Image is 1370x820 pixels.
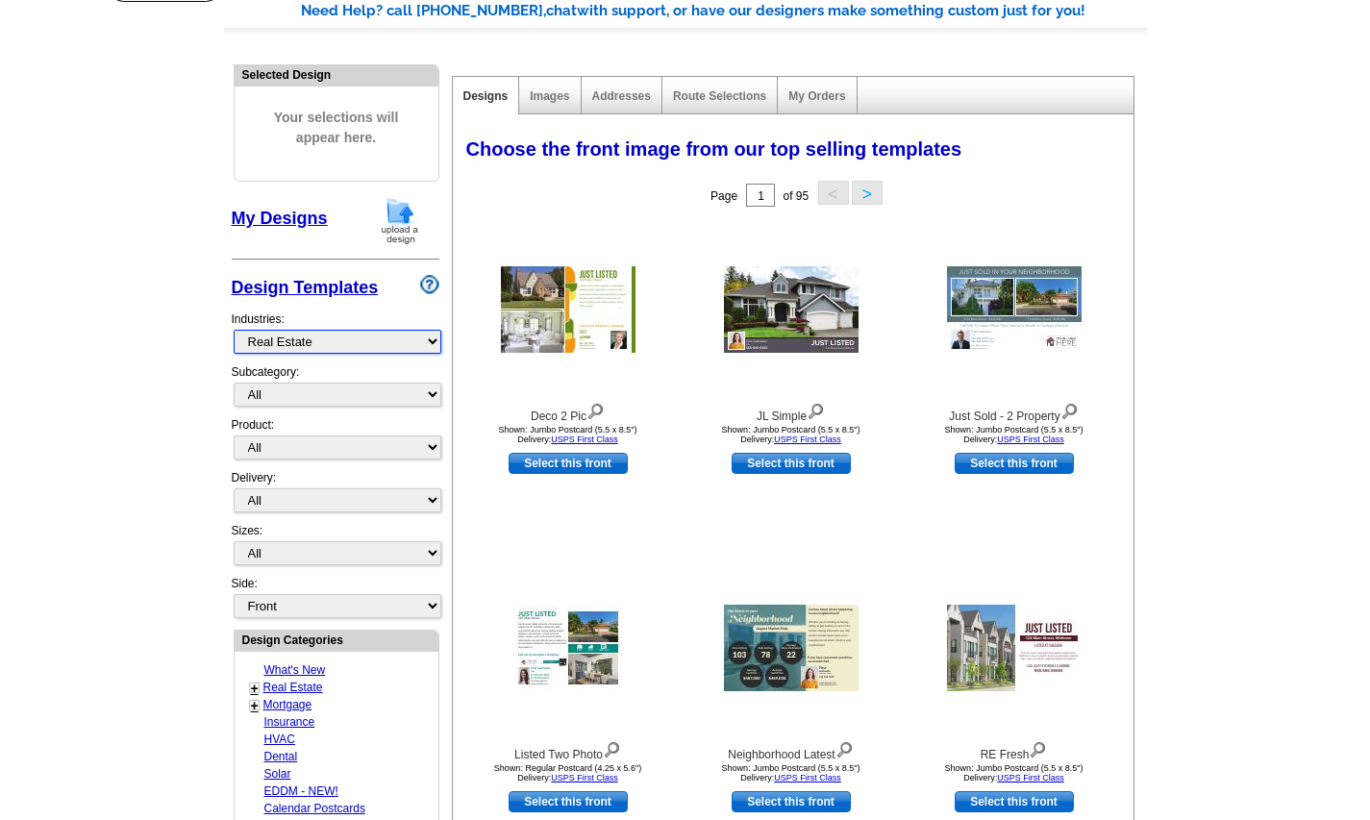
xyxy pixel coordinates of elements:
[463,89,509,103] a: Designs
[685,763,897,783] div: Shown: Jumbo Postcard (5.5 x 8.5") Delivery:
[263,698,312,711] a: Mortgage
[807,399,825,420] img: view design details
[264,750,298,763] a: Dental
[509,453,628,474] a: use this design
[264,802,365,815] a: Calendar Postcards
[462,399,674,425] div: Deco 2 Pic
[232,575,439,620] div: Side:
[264,715,315,729] a: Insurance
[955,453,1074,474] a: use this design
[835,737,854,758] img: view design details
[783,189,809,203] span: of 95
[551,773,618,783] a: USPS First Class
[818,181,849,205] button: <
[462,763,674,783] div: Shown: Regular Postcard (4.25 x 5.6") Delivery:
[235,631,438,649] div: Design Categories
[732,791,851,812] a: use this design
[232,416,439,469] div: Product:
[264,767,291,781] a: Solar
[263,681,323,694] a: Real Estate
[592,89,651,103] a: Addresses
[852,181,883,205] button: >
[513,607,623,689] img: Listed Two Photo
[685,425,897,444] div: Shown: Jumbo Postcard (5.5 x 8.5") Delivery:
[947,266,1082,353] img: Just Sold - 2 Property
[235,65,438,84] div: Selected Design
[724,605,859,691] img: Neighborhood Latest
[501,266,635,353] img: Deco 2 Pic
[909,425,1120,444] div: Shown: Jumbo Postcard (5.5 x 8.5") Delivery:
[546,2,577,19] span: chat
[774,773,841,783] a: USPS First Class
[251,698,259,713] a: +
[530,89,569,103] a: Images
[232,469,439,522] div: Delivery:
[603,737,621,758] img: view design details
[462,737,674,763] div: Listed Two Photo
[985,373,1370,820] iframe: LiveChat chat widget
[909,737,1120,763] div: RE Fresh
[251,681,259,696] a: +
[232,363,439,416] div: Subcategory:
[551,435,618,444] a: USPS First Class
[264,784,338,798] a: EDDM - NEW!
[264,733,295,746] a: HVAC
[375,196,425,245] img: upload-design
[232,278,379,297] a: Design Templates
[466,138,962,160] span: Choose the front image from our top selling templates
[249,88,424,167] span: Your selections will appear here.
[685,399,897,425] div: JL Simple
[732,453,851,474] a: use this design
[264,663,326,677] a: What's New
[947,605,1082,691] img: RE Fresh
[909,763,1120,783] div: Shown: Jumbo Postcard (5.5 x 8.5") Delivery:
[955,791,1074,812] a: use this design
[774,435,841,444] a: USPS First Class
[909,399,1120,425] div: Just Sold - 2 Property
[462,425,674,444] div: Shown: Jumbo Postcard (5.5 x 8.5") Delivery:
[586,399,605,420] img: view design details
[724,266,859,353] img: JL Simple
[710,189,737,203] span: Page
[232,522,439,575] div: Sizes:
[788,89,845,103] a: My Orders
[673,89,766,103] a: Route Selections
[509,791,628,812] a: use this design
[232,301,439,363] div: Industries:
[420,275,439,294] img: design-wizard-help-icon.png
[232,209,328,228] a: My Designs
[685,737,897,763] div: Neighborhood Latest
